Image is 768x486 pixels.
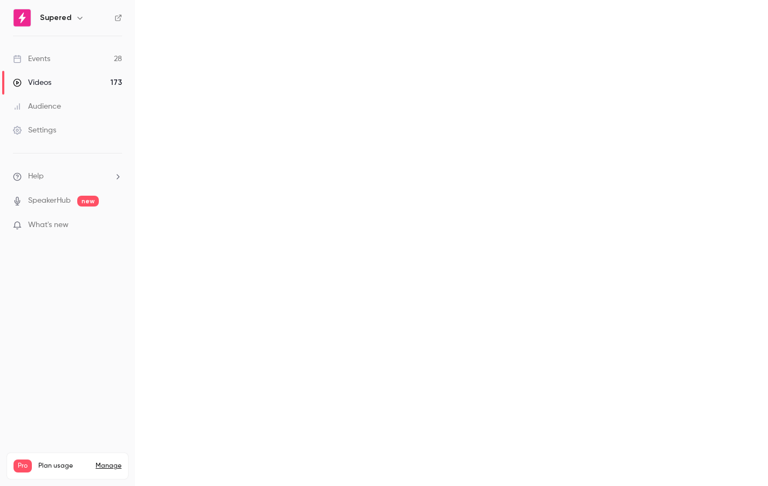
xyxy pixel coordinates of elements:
a: SpeakerHub [28,195,71,207]
div: Videos [13,77,51,88]
span: Plan usage [38,462,89,470]
li: help-dropdown-opener [13,171,122,182]
div: Audience [13,101,61,112]
div: Settings [13,125,56,136]
img: Supered [14,9,31,26]
h6: Supered [40,12,71,23]
span: Help [28,171,44,182]
span: new [77,196,99,207]
span: Pro [14,460,32,472]
a: Manage [96,462,122,470]
div: Events [13,54,50,64]
span: What's new [28,219,69,231]
iframe: Noticeable Trigger [109,221,122,230]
